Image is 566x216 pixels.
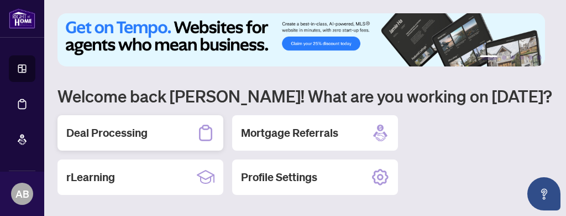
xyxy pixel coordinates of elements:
img: Slide 0 [57,13,545,66]
span: AB [15,186,29,202]
h2: rLearning [66,169,115,185]
h1: Welcome back [PERSON_NAME]! What are you working on [DATE]? [57,85,553,106]
h2: Profile Settings [241,169,317,185]
button: 3 [511,55,515,60]
button: 4 [520,55,524,60]
button: 5 [528,55,533,60]
h2: Mortgage Referrals [241,125,338,141]
h2: Deal Processing [66,125,148,141]
button: 2 [502,55,506,60]
img: logo [9,8,35,29]
button: Open asap [527,177,560,210]
button: 1 [480,55,497,60]
button: 6 [537,55,542,60]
